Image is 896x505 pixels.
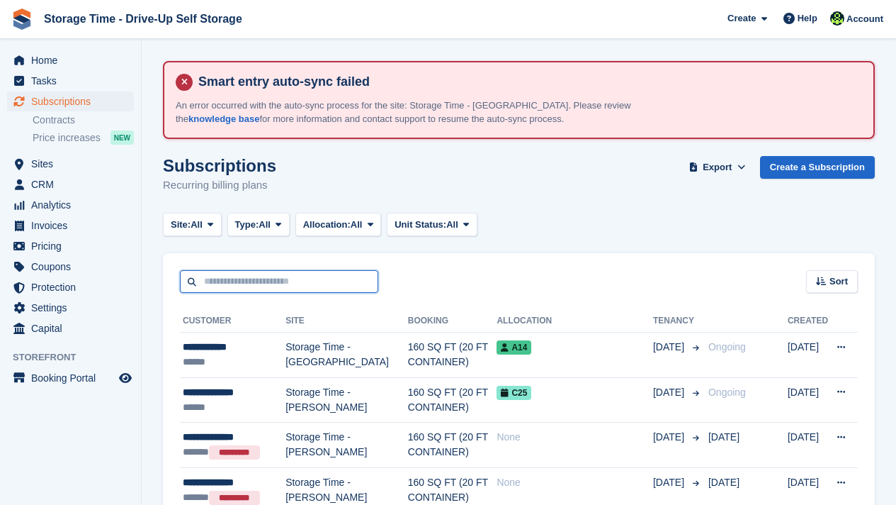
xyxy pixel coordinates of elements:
[497,430,653,445] div: None
[387,213,477,236] button: Unit Status: All
[31,91,116,111] span: Subscriptions
[33,131,101,145] span: Price increases
[31,154,116,174] span: Sites
[653,475,687,490] span: [DATE]
[497,475,653,490] div: None
[7,318,134,338] a: menu
[830,11,844,26] img: Laaibah Sarwar
[33,113,134,127] a: Contracts
[497,340,531,355] span: A14
[163,213,222,236] button: Site: All
[259,218,271,232] span: All
[7,368,134,388] a: menu
[708,341,746,353] span: Ongoing
[171,218,191,232] span: Site:
[7,154,134,174] a: menu
[303,218,351,232] span: Allocation:
[38,7,248,30] a: Storage Time - Drive-Up Self Storage
[708,387,746,398] span: Ongoing
[235,218,259,232] span: Type:
[227,213,290,236] button: Type: All
[408,377,497,423] td: 160 SQ FT (20 FT CONTAINER)
[163,156,276,175] h1: Subscriptions
[180,310,285,333] th: Customer
[31,298,116,318] span: Settings
[31,174,116,194] span: CRM
[31,71,116,91] span: Tasks
[7,236,134,256] a: menu
[191,218,203,232] span: All
[7,277,134,297] a: menu
[117,370,134,387] a: Preview store
[446,218,458,232] span: All
[351,218,363,232] span: All
[7,216,134,235] a: menu
[686,156,749,179] button: Export
[7,298,134,318] a: menu
[31,368,116,388] span: Booking Portal
[708,477,739,488] span: [DATE]
[653,385,687,400] span: [DATE]
[31,236,116,256] span: Pricing
[846,12,883,26] span: Account
[408,423,497,468] td: 160 SQ FT (20 FT CONTAINER)
[7,50,134,70] a: menu
[497,310,653,333] th: Allocation
[7,195,134,215] a: menu
[703,160,732,174] span: Export
[285,377,408,423] td: Storage Time - [PERSON_NAME]
[653,310,703,333] th: Tenancy
[708,431,739,443] span: [DATE]
[408,310,497,333] th: Booking
[11,9,33,30] img: stora-icon-8386f47178a22dfd0bd8f6a31ec36ba5ce8667c1dd55bd0f319d3a0aa187defe.svg
[760,156,875,179] a: Create a Subscription
[7,257,134,277] a: menu
[788,377,828,423] td: [DATE]
[788,333,828,378] td: [DATE]
[31,277,116,297] span: Protection
[788,423,828,468] td: [DATE]
[295,213,382,236] button: Allocation: All
[408,333,497,378] td: 160 SQ FT (20 FT CONTAINER)
[7,174,134,194] a: menu
[33,130,134,145] a: Price increases NEW
[798,11,817,26] span: Help
[7,71,134,91] a: menu
[7,91,134,111] a: menu
[163,177,276,194] p: Recurring billing plans
[110,131,134,145] div: NEW
[31,318,116,338] span: Capital
[653,430,687,445] span: [DATE]
[395,218,446,232] span: Unit Status:
[31,50,116,70] span: Home
[193,74,862,90] h4: Smart entry auto-sync failed
[188,113,259,124] a: knowledge base
[13,350,141,365] span: Storefront
[31,216,116,235] span: Invoices
[727,11,756,26] span: Create
[285,310,408,333] th: Site
[653,340,687,355] span: [DATE]
[31,257,116,277] span: Coupons
[31,195,116,215] span: Analytics
[788,310,828,333] th: Created
[829,274,848,289] span: Sort
[285,333,408,378] td: Storage Time - [GEOGRAPHIC_DATA]
[176,99,671,126] p: An error occurred with the auto-sync process for the site: Storage Time - [GEOGRAPHIC_DATA]. Plea...
[285,423,408,468] td: Storage Time - [PERSON_NAME]
[497,386,531,400] span: C25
